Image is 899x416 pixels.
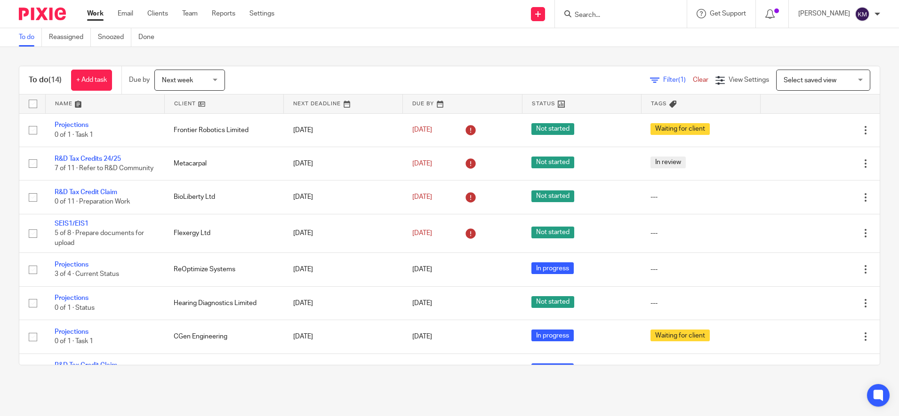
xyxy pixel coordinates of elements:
[693,77,708,83] a: Clear
[284,286,403,320] td: [DATE]
[710,10,746,17] span: Get Support
[651,101,667,106] span: Tags
[147,9,168,18] a: Clients
[650,192,751,202] div: ---
[650,330,710,341] span: Waiting for client
[678,77,686,83] span: (1)
[164,353,283,387] td: Airspection
[55,122,88,128] a: Projections
[650,228,751,238] div: ---
[55,305,95,311] span: 0 of 1 · Status
[531,227,574,238] span: Not started
[729,77,769,83] span: View Settings
[284,253,403,286] td: [DATE]
[531,330,574,341] span: In progress
[49,28,91,47] a: Reassigned
[412,300,432,306] span: [DATE]
[284,113,403,147] td: [DATE]
[55,165,153,172] span: 7 of 11 · Refer to R&D Community
[55,199,130,205] span: 0 of 11 · Preparation Work
[531,190,574,202] span: Not started
[164,181,283,214] td: BioLiberty Ltd
[19,28,42,47] a: To do
[212,9,235,18] a: Reports
[164,147,283,180] td: Metacarpal
[663,77,693,83] span: Filter
[55,362,117,369] a: R&D Tax Credit Claim
[98,28,131,47] a: Snoozed
[531,157,574,168] span: Not started
[784,77,836,84] span: Select saved view
[531,296,574,308] span: Not started
[798,9,850,18] p: [PERSON_NAME]
[284,353,403,387] td: [DATE]
[412,333,432,340] span: [DATE]
[531,363,574,375] span: In progress
[129,75,150,85] p: Due by
[29,75,62,85] h1: To do
[284,147,403,180] td: [DATE]
[284,214,403,252] td: [DATE]
[162,77,193,84] span: Next week
[55,338,93,345] span: 0 of 1 · Task 1
[55,329,88,335] a: Projections
[164,286,283,320] td: Hearing Diagnostics Limited
[412,230,432,236] span: [DATE]
[531,123,574,135] span: Not started
[138,28,161,47] a: Done
[531,262,574,274] span: In progress
[412,266,432,273] span: [DATE]
[412,194,432,200] span: [DATE]
[164,214,283,252] td: Flexergy Ltd
[19,8,66,20] img: Pixie
[164,113,283,147] td: Frontier Robotics Limited
[574,11,658,20] input: Search
[55,230,144,246] span: 5 of 8 · Prepare documents for upload
[249,9,274,18] a: Settings
[650,265,751,274] div: ---
[55,132,93,138] span: 0 of 1 · Task 1
[412,160,432,167] span: [DATE]
[118,9,133,18] a: Email
[182,9,198,18] a: Team
[164,320,283,353] td: CGen Engineering
[650,123,710,135] span: Waiting for client
[55,220,88,227] a: SEIS1/EIS1
[48,76,62,84] span: (14)
[284,320,403,353] td: [DATE]
[164,253,283,286] td: ReOptimize Systems
[412,127,432,133] span: [DATE]
[87,9,104,18] a: Work
[650,298,751,308] div: ---
[55,271,119,278] span: 3 of 4 · Current Status
[55,295,88,301] a: Projections
[284,181,403,214] td: [DATE]
[55,261,88,268] a: Projections
[855,7,870,22] img: svg%3E
[71,70,112,91] a: + Add task
[55,189,117,196] a: R&D Tax Credit Claim
[55,156,121,162] a: R&D Tax Credits 24/25
[650,157,686,168] span: In review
